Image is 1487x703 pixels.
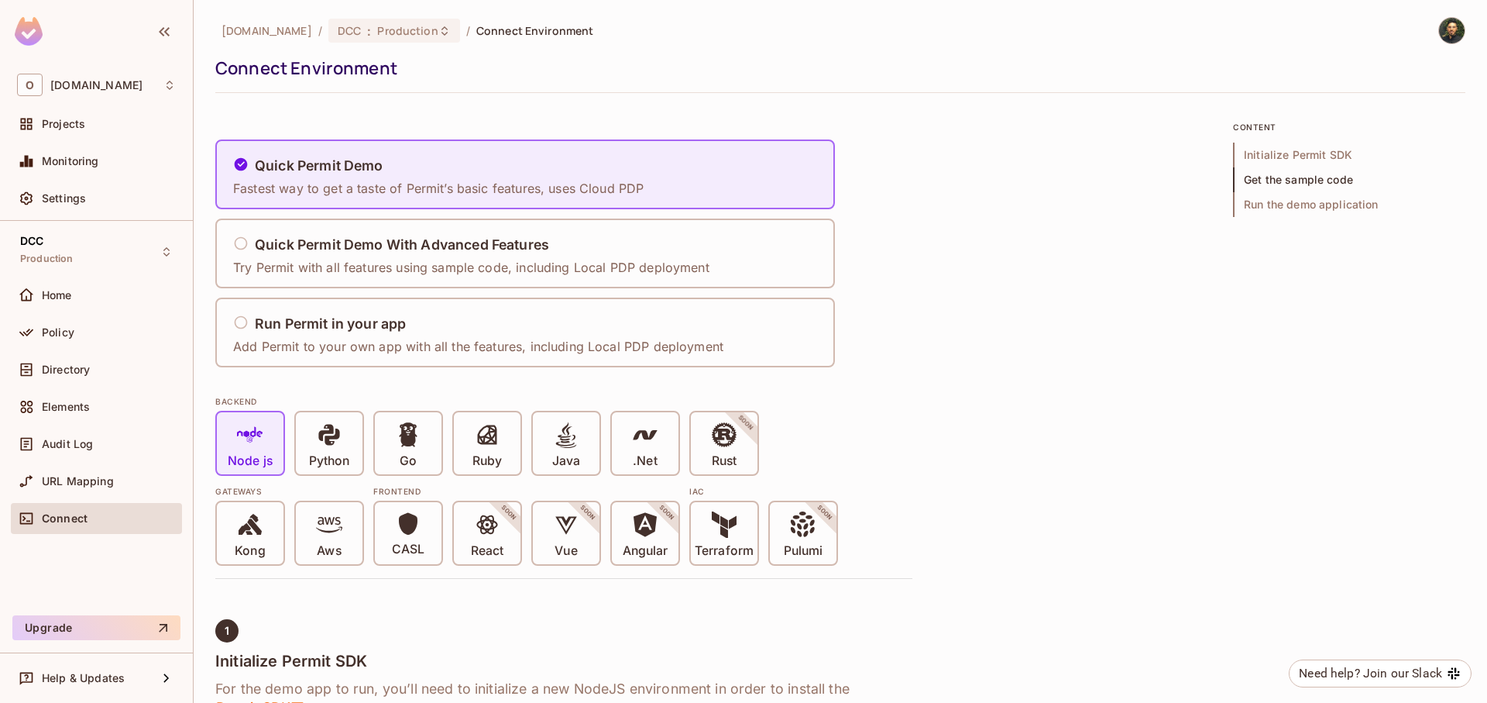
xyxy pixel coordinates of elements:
[42,192,86,205] span: Settings
[689,485,838,498] div: IAC
[400,453,417,469] p: Go
[555,543,577,559] p: Vue
[215,57,1458,80] div: Connect Environment
[1299,664,1442,683] div: Need help? Join our Slack
[637,483,697,543] span: SOON
[1233,121,1465,133] p: content
[472,453,502,469] p: Ruby
[795,483,855,543] span: SOON
[558,483,618,543] span: SOON
[17,74,43,96] span: O
[623,543,668,559] p: Angular
[215,652,912,670] h4: Initialize Permit SDK
[338,23,361,38] span: DCC
[317,543,341,559] p: Aws
[1233,143,1465,167] span: Initialize Permit SDK
[377,23,438,38] span: Production
[233,259,709,276] p: Try Permit with all features using sample code, including Local PDP deployment
[1233,192,1465,217] span: Run the demo application
[233,338,723,355] p: Add Permit to your own app with all the features, including Local PDP deployment
[42,438,93,450] span: Audit Log
[716,393,776,453] span: SOON
[784,543,822,559] p: Pulumi
[318,23,322,38] li: /
[235,543,265,559] p: Kong
[20,235,43,247] span: DCC
[42,289,72,302] span: Home
[42,672,125,684] span: Help & Updates
[42,364,90,376] span: Directory
[1439,18,1465,43] img: kobi malka
[42,401,90,413] span: Elements
[15,17,43,46] img: SReyMgAAAABJRU5ErkJggg==
[233,180,644,197] p: Fastest way to get a taste of Permit’s basic features, uses Cloud PDP
[215,485,364,498] div: Gateways
[12,615,180,640] button: Upgrade
[42,118,85,130] span: Projects
[222,23,312,38] span: the active workspace
[255,158,383,174] h5: Quick Permit Demo
[255,316,406,332] h5: Run Permit in your app
[228,453,273,469] p: Node js
[712,453,737,469] p: Rust
[225,625,229,637] span: 1
[42,326,74,339] span: Policy
[255,237,549,253] h5: Quick Permit Demo With Advanced Features
[309,453,349,469] p: Python
[366,25,372,37] span: :
[479,483,539,543] span: SOON
[695,543,754,559] p: Terraform
[42,512,88,525] span: Connect
[633,453,657,469] p: .Net
[215,395,912,408] div: BACKEND
[466,23,470,38] li: /
[471,543,503,559] p: React
[476,23,594,38] span: Connect Environment
[552,453,580,469] p: Java
[42,155,99,167] span: Monitoring
[1233,167,1465,192] span: Get the sample code
[50,79,143,91] span: Workspace: onvego.com
[392,542,424,557] p: CASL
[20,253,74,265] span: Production
[373,485,680,498] div: Frontend
[42,475,114,488] span: URL Mapping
